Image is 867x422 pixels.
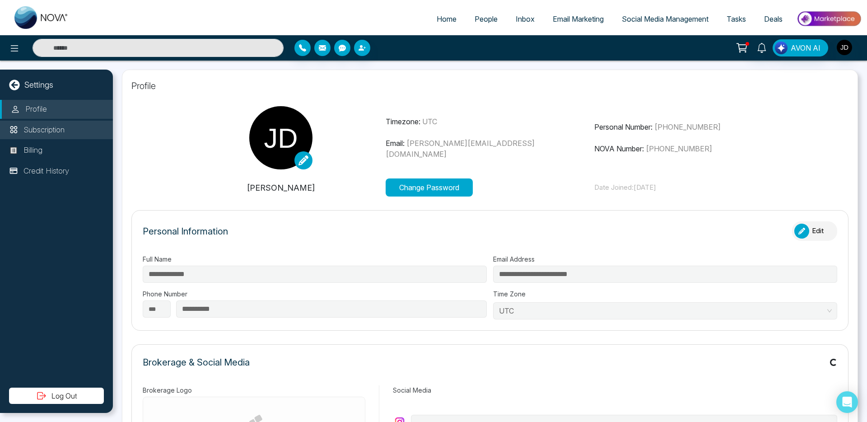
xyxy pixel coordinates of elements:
[837,40,852,55] img: User Avatar
[23,145,42,156] p: Billing
[499,304,831,318] span: UTC
[553,14,604,23] span: Email Marketing
[25,103,47,115] p: Profile
[773,39,828,56] button: AVON AI
[23,124,65,136] p: Subscription
[792,221,837,241] button: Edit
[143,385,365,395] label: Brokerage Logo
[143,289,487,299] label: Phone Number
[544,10,613,28] a: Email Marketing
[507,10,544,28] a: Inbox
[428,10,466,28] a: Home
[718,10,755,28] a: Tasks
[466,10,507,28] a: People
[622,14,709,23] span: Social Media Management
[422,117,437,126] span: UTC
[613,10,718,28] a: Social Media Management
[594,183,803,193] p: Date Joined: [DATE]
[386,138,595,159] p: Email:
[775,42,788,54] img: Lead Flow
[594,143,803,154] p: NOVA Number:
[475,14,498,23] span: People
[727,14,746,23] span: Tasks
[23,165,69,177] p: Credit History
[594,122,803,132] p: Personal Number:
[143,254,487,264] label: Full Name
[24,79,53,91] p: Settings
[437,14,457,23] span: Home
[646,144,712,153] span: [PHONE_NUMBER]
[836,391,858,413] div: Open Intercom Messenger
[493,289,837,299] label: Time Zone
[493,254,837,264] label: Email Address
[791,42,820,53] span: AVON AI
[386,116,595,127] p: Timezone:
[386,139,535,159] span: [PERSON_NAME][EMAIL_ADDRESS][DOMAIN_NAME]
[386,178,473,197] button: Change Password
[516,14,535,23] span: Inbox
[764,14,783,23] span: Deals
[131,79,848,93] p: Profile
[14,6,69,29] img: Nova CRM Logo
[755,10,792,28] a: Deals
[796,9,862,29] img: Market-place.gif
[177,182,386,194] p: [PERSON_NAME]
[143,356,250,369] p: Brokerage & Social Media
[393,385,837,395] label: Social Media
[654,122,721,131] span: [PHONE_NUMBER]
[9,388,104,404] button: Log Out
[143,225,228,238] p: Personal Information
